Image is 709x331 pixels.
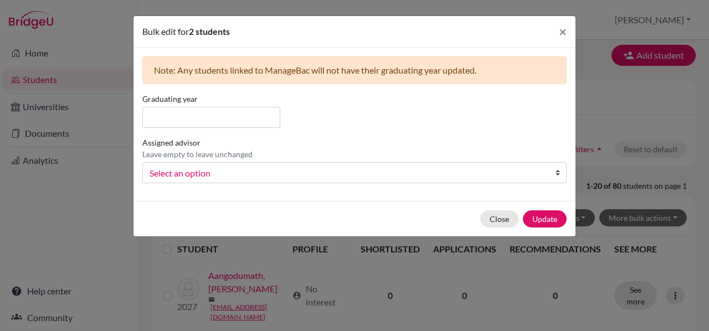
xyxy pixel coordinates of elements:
span: 2 students [189,26,230,37]
span: Bulk edit for [142,26,189,37]
button: Update [523,210,567,227]
div: Note: Any students linked to ManageBac will not have their graduating year updated. [142,56,567,84]
span: Select an option [150,166,545,180]
p: Leave empty to leave unchanged [142,148,253,160]
label: Graduating year [142,93,280,105]
button: Close [480,210,518,227]
span: × [559,23,567,39]
label: Assigned advisor [142,137,253,160]
button: Close [550,16,576,47]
